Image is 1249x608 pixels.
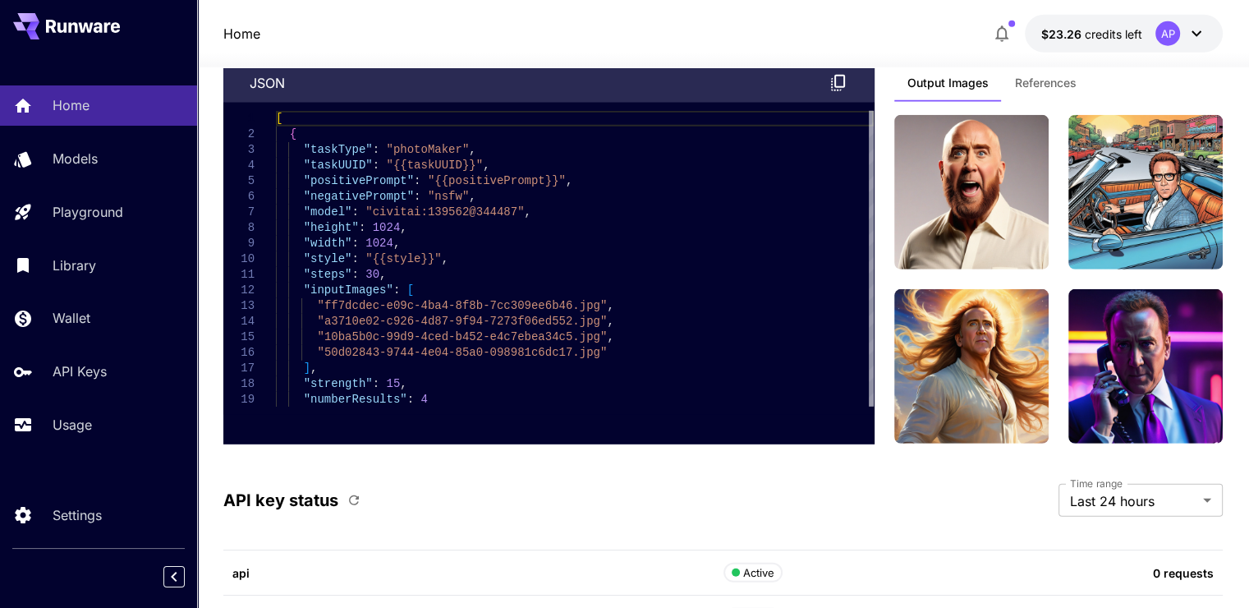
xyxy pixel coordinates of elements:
[607,315,613,328] span: ,
[525,205,531,219] span: ,
[365,237,393,250] span: 1024
[732,565,775,582] div: Active
[304,174,414,187] span: "positivePrompt"
[223,345,255,361] div: 16
[1015,76,1077,90] span: References
[223,189,255,205] div: 6
[1085,27,1142,41] span: credits left
[359,221,365,234] span: :
[223,236,255,251] div: 9
[317,299,607,312] span: "ff7dcdec-e09c-4ba4-8f8b-7cc309ee6b46.jpg"
[365,205,524,219] span: "civitai:139562@344487"
[223,314,255,329] div: 14
[223,158,255,173] div: 4
[483,159,489,172] span: ,
[53,95,90,115] p: Home
[304,252,352,265] span: "style"
[428,190,469,203] span: "nsfw"
[304,268,352,281] span: "steps"
[317,346,607,359] span: "50d02843-9744-4e04-85a0-098981c6dc17.jpg"
[223,488,338,513] p: API key status
[304,393,407,406] span: "numberResults"
[442,252,448,265] span: ,
[400,221,406,234] span: ,
[304,159,373,172] span: "taskUUID"
[1068,289,1223,444] img: closeup man rwre on the phone, wearing a suit
[304,143,373,156] span: "taskType"
[351,237,358,250] span: :
[223,376,255,392] div: 18
[232,564,723,582] p: api
[428,174,566,187] span: "{{positivePrompt}}"
[379,268,386,281] span: ,
[365,252,441,265] span: "{{style}}"
[223,392,255,408] div: 19
[304,190,414,203] span: "negativePrompt"
[469,190,475,203] span: ,
[373,221,401,234] span: 1024
[223,361,255,376] div: 17
[607,299,613,312] span: ,
[414,174,420,187] span: :
[317,330,607,343] span: "10ba5b0c-99d9-4ced-b452-e4c7ebea34c5.jpg"
[373,143,379,156] span: :
[373,159,379,172] span: :
[365,268,379,281] span: 30
[420,393,427,406] span: 4
[53,415,92,435] p: Usage
[53,256,96,275] p: Library
[1070,491,1196,511] span: Last 24 hours
[566,174,572,187] span: ,
[223,283,255,298] div: 12
[351,252,358,265] span: :
[223,111,255,127] div: 1
[351,268,358,281] span: :
[304,221,359,234] span: "height"
[304,377,373,390] span: "strength"
[1155,21,1180,46] div: AP
[290,127,296,140] span: {
[351,205,358,219] span: :
[310,362,317,375] span: ,
[1041,27,1085,41] span: $23.26
[894,115,1049,269] img: man rwre long hair, enjoying sun and wind
[223,329,255,345] div: 15
[250,73,285,93] p: json
[223,220,255,236] div: 8
[276,112,282,125] span: [
[386,377,400,390] span: 15
[894,289,1049,444] img: man rwre long hair, enjoying sun and wind` - Style: `Fantasy art
[223,298,255,314] div: 13
[1041,25,1142,43] div: $23.26328
[176,562,197,592] div: Collapse sidebar
[53,149,98,168] p: Models
[373,377,379,390] span: :
[304,362,310,375] span: ]
[163,566,185,587] button: Collapse sidebar
[414,190,420,203] span: :
[317,315,607,328] span: "a3710e02-c926-4d87-9f94-7273f06ed552.jpg"
[223,205,255,220] div: 7
[1068,115,1223,269] img: man rwre in a convertible car
[393,237,400,250] span: ,
[386,159,483,172] span: "{{taskUUID}}"
[53,362,107,381] p: API Keys
[304,205,352,219] span: "model"
[919,564,1213,582] p: 0 requests
[53,505,102,525] p: Settings
[223,24,260,44] nav: breadcrumb
[304,283,393,297] span: "inputImages"
[223,24,260,44] a: Home
[53,202,123,222] p: Playground
[393,283,400,297] span: :
[907,76,989,90] span: Output Images
[223,127,255,142] div: 2
[223,267,255,283] div: 11
[607,330,613,343] span: ,
[386,143,469,156] span: "photoMaker"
